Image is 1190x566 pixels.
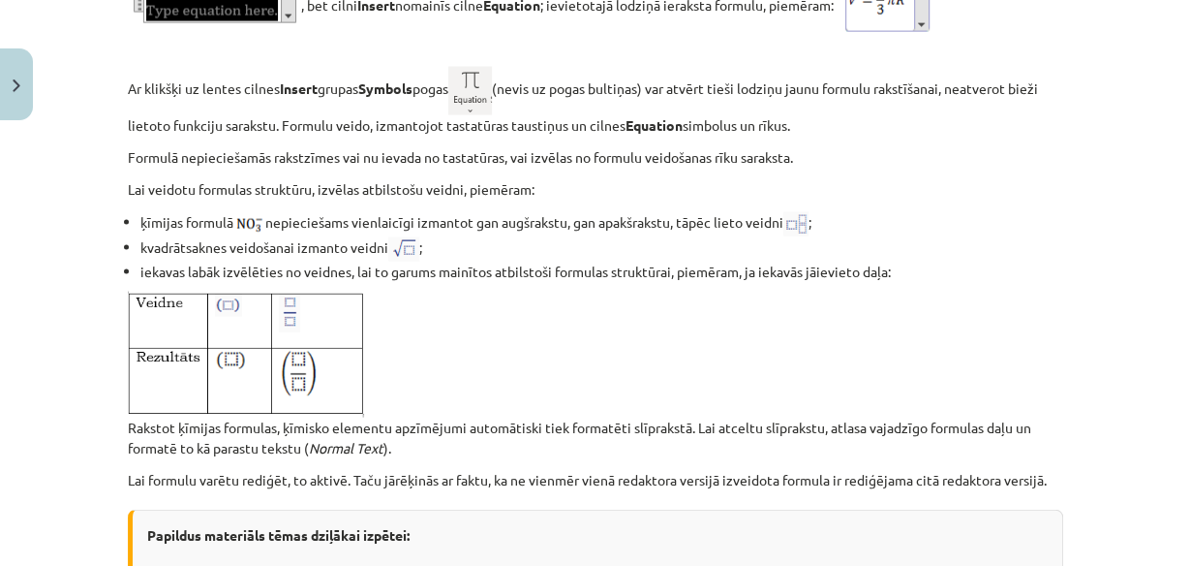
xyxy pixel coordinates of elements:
[147,526,410,544] strong: Papildus materiāls tēmas dziļākai izpētei:
[128,292,1063,458] p: Rakstot ķīmijas formulas, ķīmisko elementu apzīmējumi automātiski tiek formatēti slīprakstā. Lai ...
[128,47,1063,136] p: Ar klikšķi uz lentes cilnes grupas pogas (nevis uz pogas bultiņas) var atvērt tieši lodziņu jaunu...
[626,116,683,134] strong: Equation
[140,237,1063,262] li: kvadrātsaknes veidošanai izmanto veidni ;
[280,80,318,98] strong: Insert
[128,470,1063,490] p: Lai formulu varētu rediģēt, to aktivē. Taču jārēķinās ar faktu, ka ne vienmēr vienā redaktora ver...
[140,211,1063,237] li: ķīmijas formulā nepieciešams vienlaicīgi izmantot gan augšrakstu, gan apakšrakstu, tāpēc lieto ve...
[358,80,412,98] strong: Symbols
[128,179,1063,200] p: Lai veidotu formulas struktūru, izvēlas atbilstošu veidni, piemēram:
[128,147,1063,168] p: Formulā nepieciešamās rakstzīmes vai nu ievada no tastatūras, vai izvēlas no formulu veidošanas r...
[140,262,1063,282] li: iekavas labāk izvēlēties no veidnes, lai to garums mainītos atbilstoši formulas struktūrai, piemē...
[13,79,20,92] img: icon-close-lesson-0947bae3869378f0d4975bcd49f059093ad1ed9edebbc8119c70593378902aed.svg
[309,439,383,456] em: Normal Text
